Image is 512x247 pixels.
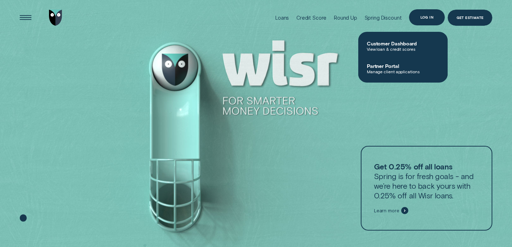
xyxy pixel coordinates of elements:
div: Loans [275,15,289,21]
div: Spring Discount [365,15,402,21]
a: Get 0.25% off all loansSpring is for fresh goals - and we’re here to back yours with 0.25% off al... [361,146,493,231]
div: Credit Score [296,15,326,21]
a: Customer DashboardView loan & credit scores [358,35,448,57]
button: Open Menu [18,10,34,26]
a: Partner PortalManage client applications [358,57,448,80]
strong: Get 0.25% off all loans [374,162,453,171]
span: Partner Portal [367,63,439,69]
button: Log in [409,9,444,25]
img: Wisr [49,10,62,26]
span: View loan & credit scores [367,46,439,51]
div: Log in [420,16,433,19]
div: Round Up [334,15,357,21]
p: Spring is for fresh goals - and we’re here to back yours with 0.25% off all Wisr loans. [374,162,479,201]
a: Get Estimate [448,10,493,26]
span: Customer Dashboard [367,40,439,46]
span: Manage client applications [367,69,439,74]
span: Learn more [374,208,399,214]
